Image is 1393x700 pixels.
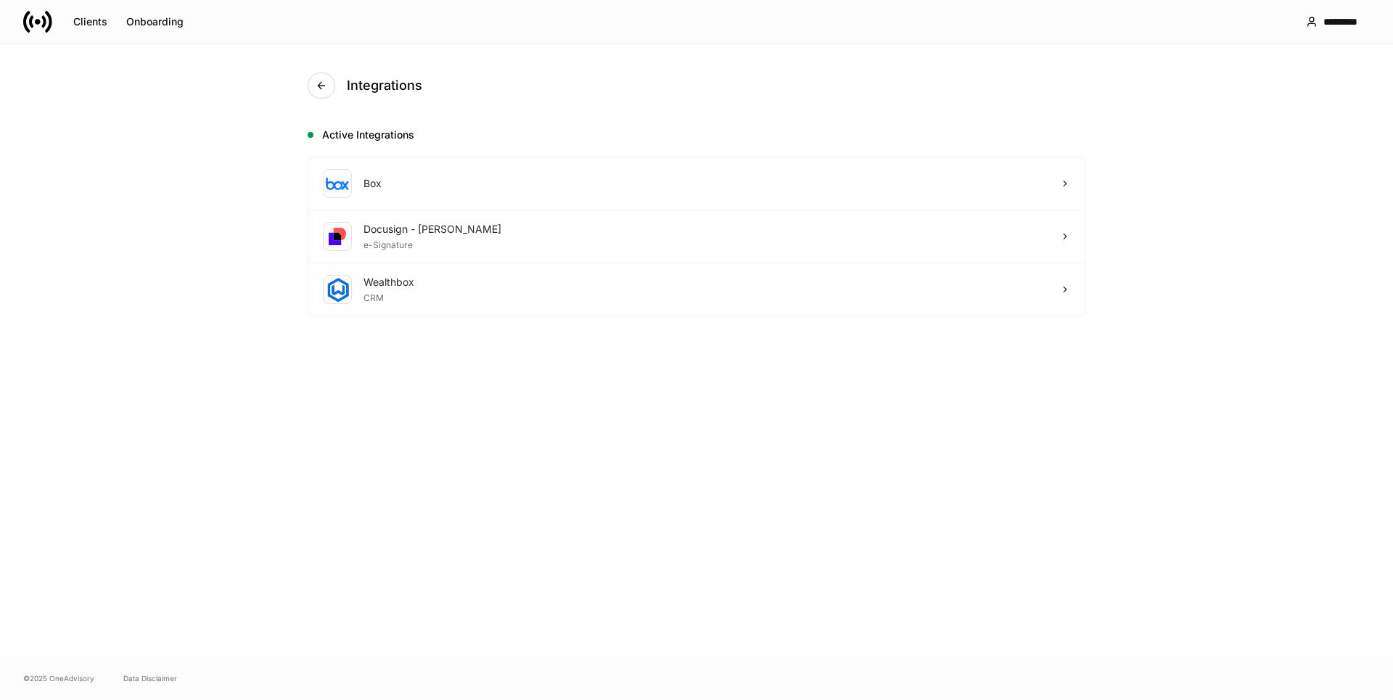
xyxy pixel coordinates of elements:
[73,17,107,27] div: Clients
[363,236,501,251] div: e-Signature
[123,672,177,684] a: Data Disclaimer
[347,77,422,94] h4: Integrations
[326,177,349,190] img: oYqM9ojoZLfzCHUefNbBcWHcyDPbQKagtYciMC8pFl3iZXy3dU33Uwy+706y+0q2uJ1ghNQf2OIHrSh50tUd9HaB5oMc62p0G...
[363,289,414,304] div: CRM
[64,10,117,33] button: Clients
[363,222,501,236] div: Docusign - [PERSON_NAME]
[363,176,382,191] div: Box
[322,128,1085,142] h5: Active Integrations
[126,17,184,27] div: Onboarding
[23,672,94,684] span: © 2025 OneAdvisory
[363,275,414,289] div: Wealthbox
[117,10,193,33] button: Onboarding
